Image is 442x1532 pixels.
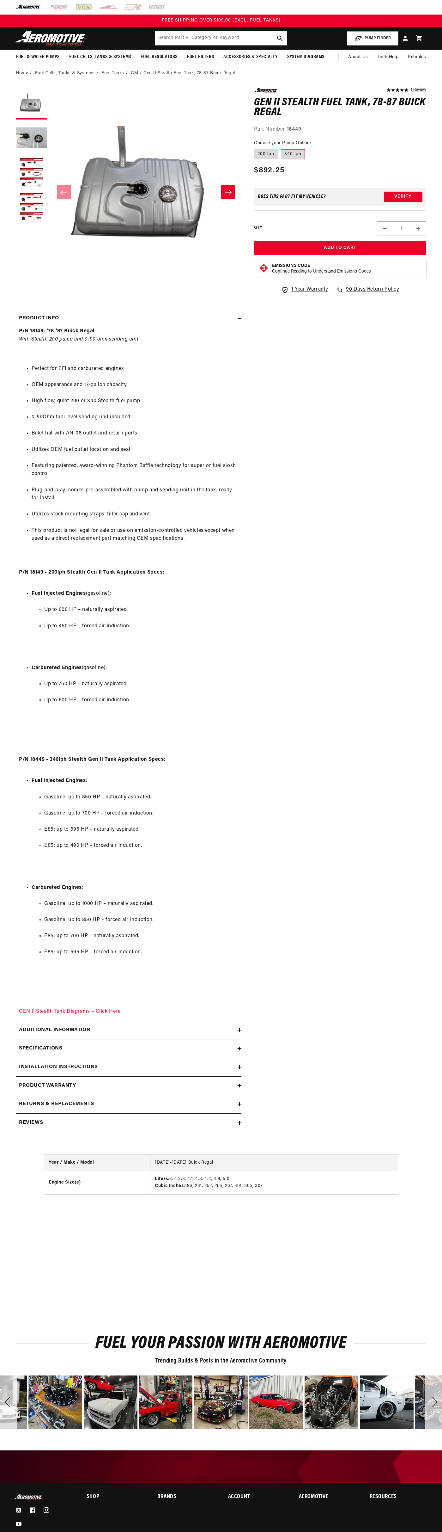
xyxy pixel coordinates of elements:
h2: Specifications [19,1044,62,1053]
a: Home [16,70,28,77]
strong: P/N 18149 - 200lph Stealth Gen II Tank Application Specs: [19,570,164,575]
summary: Brands [157,1494,214,1500]
li: E85: up to 700 HP – naturally aspirated. [44,932,238,940]
button: search button [273,31,287,45]
div: Photo from a Shopper [360,1375,414,1429]
summary: Account [228,1494,285,1500]
button: Load image 4 in gallery view [16,192,47,224]
nav: breadcrumbs [16,70,426,77]
h2: Product warranty [19,1082,76,1090]
div: image number 12 [139,1375,193,1429]
a: Fuel Tanks [101,70,124,77]
td: [DATE]-[DATE] Buick Regal [150,1155,398,1171]
li: Gasoline: up to 850 HP – forced air induction. [44,916,238,924]
li: Perfect for EFI and carbureted engines [32,365,238,373]
button: Load image 3 in gallery view [16,157,47,189]
strong: Fuel Injected Engines [32,591,86,596]
button: Load image 2 in gallery view [16,123,47,154]
summary: Rebuilds [403,50,431,65]
span: Fuel & Water Pumps [16,54,60,60]
span: 1 Year Warranty [291,286,328,294]
span: System Diagrams [287,54,324,60]
li: (gasoline): [32,664,238,730]
li: : [32,777,238,876]
li: Utilizes OEM fuel outlet location and seal [32,446,238,454]
li: Up to 600 HP – forced air induction. [44,696,238,704]
li: OEM appearance and 17-gallon capacity [32,381,238,389]
li: Gasoline: up to 1000 HP – naturally aspirated. [44,900,238,908]
span: FREE SHIPPING OVER $109.00 (EXCL. FUEL TANKS) [162,18,281,23]
div: Photo from a Shopper [194,1375,248,1429]
button: Verify [384,192,422,202]
a: About Us [343,50,373,65]
legend: Choose your Pump Option: [254,140,312,146]
h2: Additional information [19,1026,90,1034]
summary: Aeromotive [299,1494,355,1500]
span: Tech Help [378,54,398,61]
p: Continue Reading to Understand Emissions Codes [272,269,371,274]
div: Photo from a Shopper [139,1375,193,1429]
li: This product is not legal for sale or use on emission-controlled vehicles except when used as a d... [32,527,238,543]
button: Slide left [57,185,71,199]
summary: Product Info [16,309,241,328]
strong: P/N 18149: '78-'87 Buick Regal [19,329,94,334]
li: Up to 750 HP – naturally aspirated. [44,680,238,688]
em: With Stealth 200 pump and 0-90 ohm sending unit [19,337,138,342]
h2: Returns & replacements [19,1100,94,1108]
div: image number 10 [28,1375,82,1429]
button: Add to Cart [254,241,426,255]
th: Engine Size(s) [44,1171,150,1194]
div: Does This part fit My vehicle? [258,194,326,199]
div: Part Number: [254,126,426,134]
button: Load image 1 in gallery view [16,88,47,120]
li: Up to 600 HP – naturally aspirated. [44,606,238,614]
strong: Carbureted Engines [32,885,82,890]
h2: Reviews [19,1119,43,1127]
h2: Resources [370,1494,426,1500]
summary: Fuel Regulators [136,50,182,65]
a: 1 Year Warranty [281,286,328,294]
summary: Accessories & Specialty [219,50,282,65]
li: Featuring patented, award-winning Phantom Baffle technology for superior fuel slosh control [32,462,238,478]
li: High flow, quiet 200 or 340 Stealth fuel pump [32,397,238,405]
button: PUMP FINDER [347,31,398,46]
strong: 18449 [287,127,301,132]
div: Next [425,1375,442,1429]
summary: Returns & replacements [16,1095,241,1113]
span: Fuel Regulators [141,54,178,60]
li: E85: up to 595 HP – forced air induction. [44,948,238,957]
a: GM [131,70,138,77]
h2: Fuel Your Passion with Aeromotive [16,1336,426,1351]
div: Photo from a Shopper [305,1375,358,1429]
strong: Fuel Injected Engines [32,778,86,783]
strong: Cubic Inches: [155,1184,185,1188]
li: E85: up to 595 HP – naturally aspirated. [44,826,238,834]
li: Utilizes stock mounting straps, filler cap and vent [32,510,238,519]
div: Photo from a Shopper [28,1375,82,1429]
strong: Liters: [155,1177,169,1181]
label: 340 lph [281,149,305,159]
div: image number 15 [305,1375,358,1429]
em: 0-90 [32,415,43,420]
li: : [32,884,238,982]
li: (gasoline): [32,590,238,656]
strong: P/N 18449 - 340lph Stealth Gen II Tank Application Specs: [19,757,166,762]
summary: Reviews [16,1114,241,1132]
span: Fuel Cells, Tanks & Systems [69,54,131,60]
summary: Shop [87,1494,143,1500]
a: GEN II Stealth Tank Diagrams – Click Here [19,1009,121,1014]
summary: Fuel Filters [182,50,219,65]
media-gallery: Gallery Viewer [16,88,241,296]
th: Year / Make / Model [44,1155,150,1171]
div: image number 13 [194,1375,248,1429]
span: $892.25 [254,165,284,176]
h1: Gen II Stealth Fuel Tank, 78-87 Buick Regal [254,98,426,118]
label: QTY [254,225,262,231]
strong: Emissions Code [272,263,310,268]
summary: Fuel Cells, Tanks & Systems [64,50,136,65]
li: Plug-and-play; comes pre-assembled with pump and sending unit in the tank, ready for install [32,486,238,502]
button: Slide right [221,185,235,199]
h2: Product Info [19,314,59,323]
